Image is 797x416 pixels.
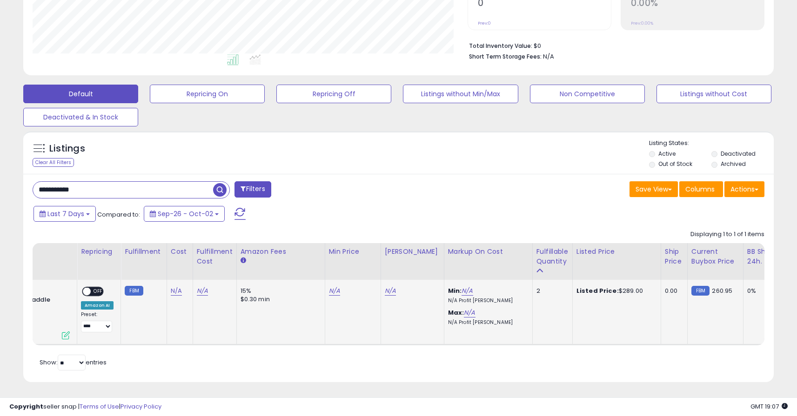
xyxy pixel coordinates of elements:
button: Actions [724,181,764,197]
div: Fulfillment [125,247,162,257]
label: Deactivated [721,150,756,158]
button: Listings without Min/Max [403,85,518,103]
span: Sep-26 - Oct-02 [158,209,213,218]
a: N/A [385,286,396,296]
b: Total Inventory Value: [469,42,532,50]
b: Min: [448,286,462,295]
a: N/A [464,308,475,317]
div: 0% [747,287,778,295]
div: Listed Price [576,247,657,257]
b: Max: [448,308,464,317]
span: OFF [91,288,106,296]
div: Displaying 1 to 1 of 1 items [690,230,764,239]
div: BB Share 24h. [747,247,781,266]
a: N/A [171,286,182,296]
span: Columns [685,185,715,194]
b: Short Term Storage Fees: [469,53,542,60]
a: Terms of Use [80,402,119,411]
strong: Copyright [9,402,43,411]
div: Ship Price [665,247,683,266]
div: 2 [536,287,565,295]
div: $0.30 min [241,295,318,304]
p: N/A Profit [PERSON_NAME] [448,297,525,304]
div: seller snap | | [9,403,161,411]
button: Filters [234,181,271,198]
button: Deactivated & In Stock [23,108,138,126]
div: Repricing [81,247,117,257]
th: The percentage added to the cost of goods (COGS) that forms the calculator for Min & Max prices. [444,243,532,280]
div: Preset: [81,311,114,332]
div: Min Price [329,247,377,257]
a: N/A [329,286,340,296]
div: Fulfillment Cost [197,247,233,266]
a: N/A [462,286,473,296]
span: 260.95 [712,286,732,295]
button: Repricing Off [276,85,391,103]
button: Non Competitive [530,85,645,103]
div: Current Buybox Price [691,247,739,266]
button: Save View [630,181,678,197]
span: Show: entries [40,358,107,367]
button: Columns [679,181,723,197]
label: Active [658,150,676,158]
div: 0.00 [665,287,680,295]
button: Repricing On [150,85,265,103]
small: Prev: 0.00% [631,20,653,26]
label: Out of Stock [658,160,692,168]
small: Prev: 0 [478,20,491,26]
b: Listed Price: [576,286,619,295]
a: Privacy Policy [121,402,161,411]
small: Amazon Fees. [241,257,246,265]
div: Markup on Cost [448,247,529,257]
span: N/A [543,52,554,61]
span: Compared to: [97,210,140,219]
p: Listing States: [649,139,774,148]
span: 2025-10-11 19:07 GMT [750,402,788,411]
div: Amazon Fees [241,247,321,257]
span: Last 7 Days [47,209,84,218]
button: Last 7 Days [33,206,96,222]
div: $289.00 [576,287,654,295]
h5: Listings [49,142,85,155]
button: Listings without Cost [656,85,771,103]
button: Default [23,85,138,103]
small: FBM [125,286,143,296]
div: Amazon AI [81,301,114,310]
label: Archived [721,160,746,168]
a: N/A [197,286,208,296]
p: N/A Profit [PERSON_NAME] [448,319,525,326]
div: [PERSON_NAME] [385,247,440,257]
div: Fulfillable Quantity [536,247,569,266]
div: 15% [241,287,318,295]
div: Clear All Filters [33,158,74,167]
li: $0 [469,40,757,51]
div: Cost [171,247,189,257]
small: FBM [691,286,710,296]
button: Sep-26 - Oct-02 [144,206,225,222]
